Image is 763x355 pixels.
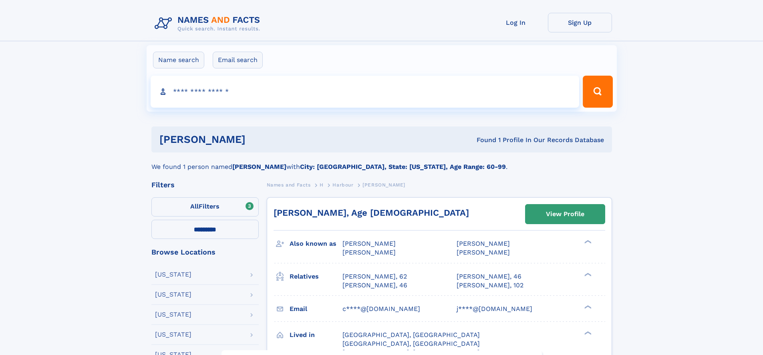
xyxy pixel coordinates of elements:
[274,208,469,218] a: [PERSON_NAME], Age [DEMOGRAPHIC_DATA]
[361,136,604,144] div: Found 1 Profile In Our Records Database
[582,330,592,335] div: ❯
[290,328,342,342] h3: Lived in
[457,272,521,281] a: [PERSON_NAME], 46
[320,180,324,190] a: H
[300,163,506,170] b: City: [GEOGRAPHIC_DATA], State: [US_STATE], Age Range: 60-99
[290,270,342,283] h3: Relatives
[457,240,510,247] span: [PERSON_NAME]
[342,331,480,339] span: [GEOGRAPHIC_DATA], [GEOGRAPHIC_DATA]
[342,340,480,347] span: [GEOGRAPHIC_DATA], [GEOGRAPHIC_DATA]
[151,197,259,217] label: Filters
[267,180,311,190] a: Names and Facts
[151,249,259,256] div: Browse Locations
[320,182,324,188] span: H
[342,272,407,281] a: [PERSON_NAME], 62
[342,249,396,256] span: [PERSON_NAME]
[583,76,612,108] button: Search Button
[151,13,267,34] img: Logo Names and Facts
[342,281,407,290] a: [PERSON_NAME], 46
[546,205,584,223] div: View Profile
[290,237,342,251] h3: Also known as
[190,203,199,210] span: All
[155,291,191,298] div: [US_STATE]
[232,163,286,170] b: [PERSON_NAME]
[457,281,523,290] a: [PERSON_NAME], 102
[159,134,361,144] h1: [PERSON_NAME]
[151,76,580,108] input: search input
[151,152,612,172] div: We found 1 person named with .
[525,205,605,224] a: View Profile
[362,182,405,188] span: [PERSON_NAME]
[155,311,191,318] div: [US_STATE]
[290,302,342,316] h3: Email
[155,331,191,338] div: [US_STATE]
[582,304,592,309] div: ❯
[548,13,612,32] a: Sign Up
[457,249,510,256] span: [PERSON_NAME]
[151,181,259,189] div: Filters
[155,271,191,278] div: [US_STATE]
[582,272,592,277] div: ❯
[332,180,353,190] a: Harbour
[342,240,396,247] span: [PERSON_NAME]
[484,13,548,32] a: Log In
[153,52,204,68] label: Name search
[582,239,592,245] div: ❯
[332,182,353,188] span: Harbour
[213,52,263,68] label: Email search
